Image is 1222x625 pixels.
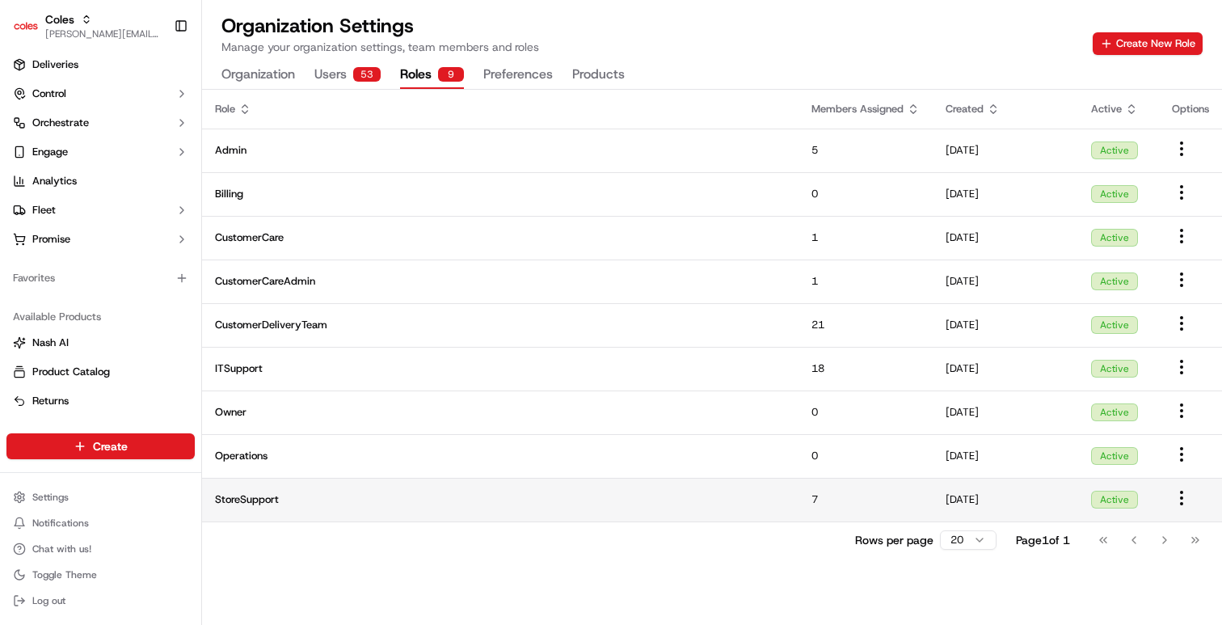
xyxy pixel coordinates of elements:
span: 1 [811,230,818,244]
div: Active [1091,102,1146,116]
span: Chat with us! [32,543,91,555]
a: Powered byPylon [114,357,196,370]
button: Create New Role [1093,32,1203,55]
span: Product Catalog [32,365,110,379]
span: [DATE] [946,230,979,244]
div: Active [1091,360,1138,378]
button: Toggle Theme [6,564,195,586]
span: Orchestrate [32,116,89,130]
span: [DATE] [946,405,979,419]
button: Orchestrate [6,110,195,136]
div: Members Assigned [811,102,920,116]
a: Nash AI [13,336,188,350]
button: Roles [400,61,464,89]
button: Settings [6,486,195,509]
div: Options [1172,102,1209,116]
span: [DATE] [143,251,176,264]
div: Favorites [6,265,195,291]
span: [DATE] [946,318,979,332]
button: Users [314,61,381,89]
span: Admin [215,143,786,158]
button: Fleet [6,197,195,223]
button: Coles [45,11,74,27]
span: 18 [811,361,824,375]
div: Active [1091,141,1138,159]
span: 21 [811,318,824,332]
span: Owner [215,405,786,420]
button: Preferences [483,61,553,89]
button: Create [6,433,195,459]
button: Control [6,81,195,107]
span: 5 [811,143,818,157]
button: Chat with us! [6,538,195,560]
span: 7 [811,492,818,506]
div: Active [1091,185,1138,203]
span: Fleet [32,203,56,217]
span: Deliveries [32,57,78,72]
a: Returns [13,394,188,408]
a: Product Catalog [13,365,188,379]
button: Promise [6,226,195,252]
div: Active [1091,491,1138,509]
button: Products [572,61,625,89]
span: Operations [215,449,786,463]
p: Welcome 👋 [16,65,294,91]
h1: Organization Settings [221,13,539,39]
span: Create [93,438,128,454]
span: Analytics [32,174,77,188]
p: Manage your organization settings, team members and roles [221,39,539,55]
span: Toggle Theme [32,568,97,581]
input: Got a question? Start typing here... [42,104,291,121]
div: Available Products [6,304,195,330]
span: 0 [811,449,818,462]
div: Active [1091,447,1138,465]
div: 53 [353,67,381,82]
img: Joseph V. [16,235,42,261]
span: [DATE] [946,274,979,288]
span: Control [32,87,66,101]
div: We're available if you need us! [73,171,222,184]
div: 💻 [137,319,150,332]
div: Active [1091,229,1138,247]
span: Notifications [32,517,89,530]
span: [DATE] [946,361,979,375]
p: Rows per page [855,532,933,548]
span: [DATE] [946,449,979,462]
img: 1756434665150-4e636765-6d04-44f2-b13a-1d7bbed723a0 [34,154,63,184]
a: 💻API Documentation [130,311,266,340]
span: Pylon [161,357,196,370]
span: Knowledge Base [32,318,124,334]
span: Promise [32,232,70,247]
img: 1736555255976-a54dd68f-1ca7-489b-9aae-adbdc363a1c4 [32,251,45,264]
button: Start new chat [275,159,294,179]
img: 1736555255976-a54dd68f-1ca7-489b-9aae-adbdc363a1c4 [16,154,45,184]
a: Analytics [6,168,195,194]
div: 📗 [16,319,29,332]
a: 📗Knowledge Base [10,311,130,340]
img: Coles [13,13,39,39]
span: CustomerDeliveryTeam [215,318,786,332]
div: Active [1091,316,1138,334]
button: [PERSON_NAME][EMAIL_ADDRESS][DOMAIN_NAME] [45,27,161,40]
div: Page 1 of 1 [1016,532,1070,548]
div: Start new chat [73,154,265,171]
span: [DATE] [946,187,979,201]
button: Organization [221,61,295,89]
div: Role [215,102,786,116]
span: StoreSupport [215,492,786,507]
div: Past conversations [16,210,108,223]
span: [DATE] [946,492,979,506]
span: Nash AI [32,336,69,350]
button: Notifications [6,512,195,534]
div: Active [1091,272,1138,290]
span: Settings [32,491,69,504]
button: ColesColes[PERSON_NAME][EMAIL_ADDRESS][DOMAIN_NAME] [6,6,167,45]
img: Nash [16,16,48,49]
span: ITSupport [215,361,786,376]
span: API Documentation [153,318,259,334]
button: Engage [6,139,195,165]
span: 1 [811,274,818,288]
span: 0 [811,187,818,201]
